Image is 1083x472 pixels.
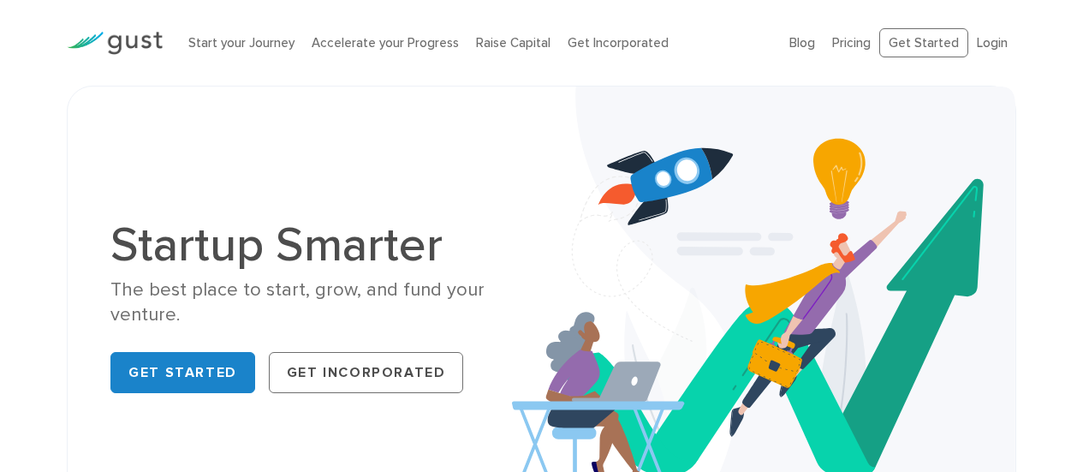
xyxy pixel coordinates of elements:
h1: Startup Smarter [110,221,528,269]
a: Login [977,35,1008,51]
a: Pricing [832,35,871,51]
a: Accelerate your Progress [312,35,459,51]
div: The best place to start, grow, and fund your venture. [110,278,528,328]
img: Gust Logo [67,32,163,55]
a: Get Started [879,28,968,58]
a: Start your Journey [188,35,295,51]
a: Raise Capital [476,35,550,51]
a: Blog [789,35,815,51]
a: Get Started [110,352,255,393]
a: Get Incorporated [568,35,669,51]
a: Get Incorporated [269,352,464,393]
